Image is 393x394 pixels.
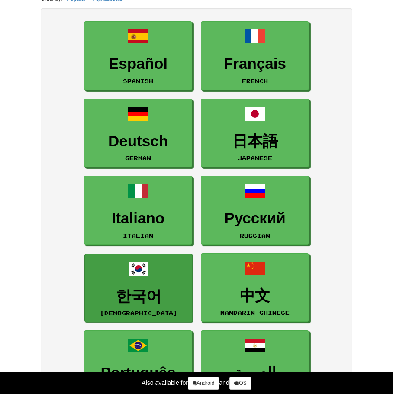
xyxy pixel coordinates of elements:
a: FrançaisFrench [201,21,309,90]
small: Italian [123,233,153,239]
h3: Français [206,55,304,72]
h3: Español [89,55,187,72]
a: 日本語Japanese [201,99,309,168]
small: Spanish [123,78,153,84]
a: РусскийRussian [201,176,309,245]
small: Mandarin Chinese [220,310,290,316]
a: EspañolSpanish [84,21,192,90]
small: Japanese [238,155,272,161]
small: German [125,155,151,161]
small: [DEMOGRAPHIC_DATA] [100,310,177,316]
h3: Italiano [89,210,187,227]
a: DeutschGerman [84,99,192,168]
a: ItalianoItalian [84,176,192,245]
h3: 中文 [206,287,304,304]
h3: العربية [206,365,304,381]
small: French [242,78,268,84]
h3: Русский [206,210,304,227]
a: 한국어[DEMOGRAPHIC_DATA] [84,254,193,323]
h3: Português [89,365,187,381]
h3: 日本語 [206,133,304,150]
a: 中文Mandarin Chinese [201,253,309,322]
a: Android [188,377,219,390]
h3: Deutsch [89,133,187,150]
small: Russian [240,233,270,239]
h3: 한국어 [89,288,188,305]
a: iOS [229,377,251,390]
